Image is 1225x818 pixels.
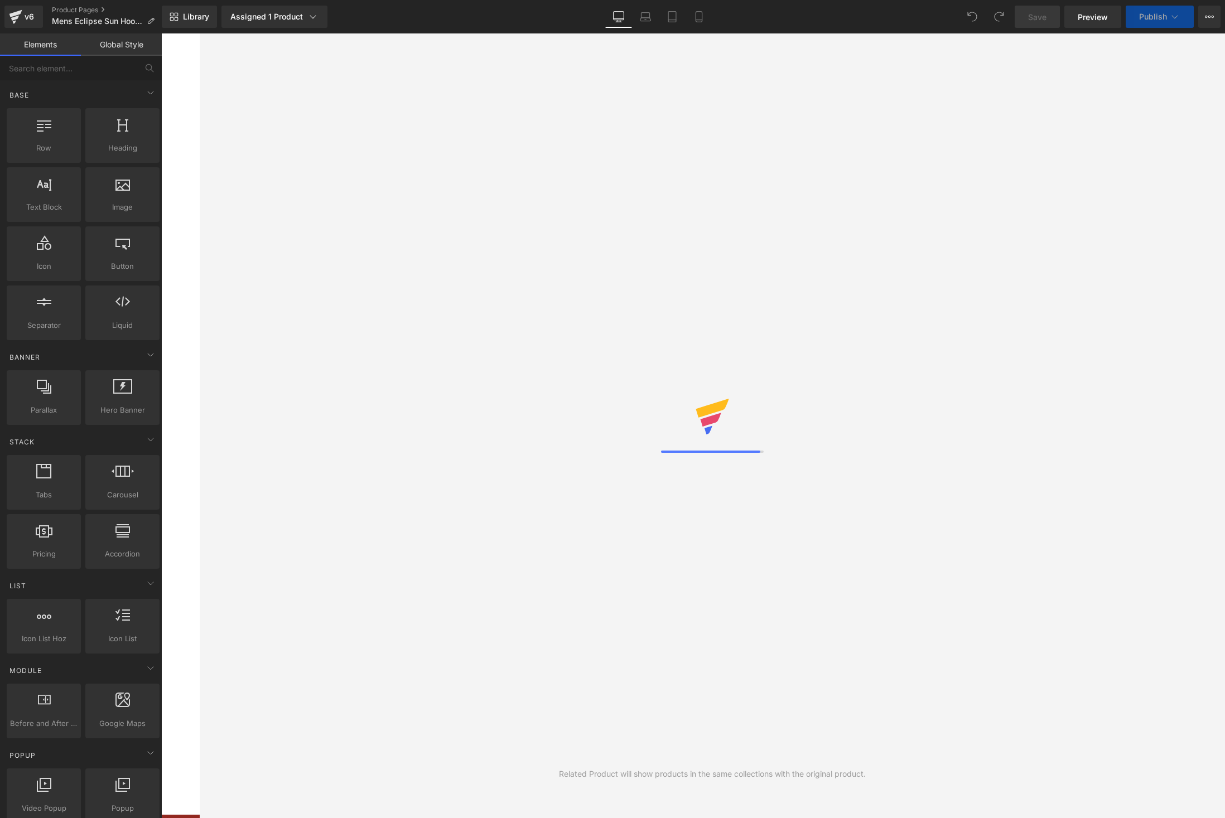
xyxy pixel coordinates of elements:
[559,768,866,780] div: Related Product will show products in the same collections with the original product.
[8,352,41,362] span: Banner
[22,9,36,24] div: v6
[89,142,156,154] span: Heading
[10,802,78,814] span: Video Popup
[89,548,156,560] span: Accordion
[52,6,163,14] a: Product Pages
[89,802,156,814] span: Popup
[89,489,156,501] span: Carousel
[10,320,78,331] span: Separator
[89,201,156,213] span: Image
[52,17,142,26] span: Mens Eclipse Sun Hoodie
[686,6,712,28] a: Mobile
[605,6,632,28] a: Desktop
[230,11,319,22] div: Assigned 1 Product
[10,489,78,501] span: Tabs
[8,665,43,676] span: Module
[183,12,209,22] span: Library
[1028,11,1046,23] span: Save
[1139,12,1167,21] span: Publish
[10,142,78,154] span: Row
[89,260,156,272] span: Button
[10,718,78,729] span: Before and After Images
[4,6,43,28] a: v6
[10,633,78,645] span: Icon List Hoz
[8,90,30,100] span: Base
[8,437,36,447] span: Stack
[632,6,659,28] a: Laptop
[1064,6,1121,28] a: Preview
[1078,11,1108,23] span: Preview
[8,750,37,761] span: Popup
[1198,6,1221,28] button: More
[8,580,27,591] span: List
[89,718,156,729] span: Google Maps
[10,404,78,416] span: Parallax
[10,260,78,272] span: Icon
[10,548,78,560] span: Pricing
[81,33,162,56] a: Global Style
[89,404,156,416] span: Hero Banner
[659,6,686,28] a: Tablet
[961,6,983,28] button: Undo
[89,320,156,331] span: Liquid
[162,6,217,28] a: New Library
[10,201,78,213] span: Text Block
[89,633,156,645] span: Icon List
[988,6,1010,28] button: Redo
[1126,6,1194,28] button: Publish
